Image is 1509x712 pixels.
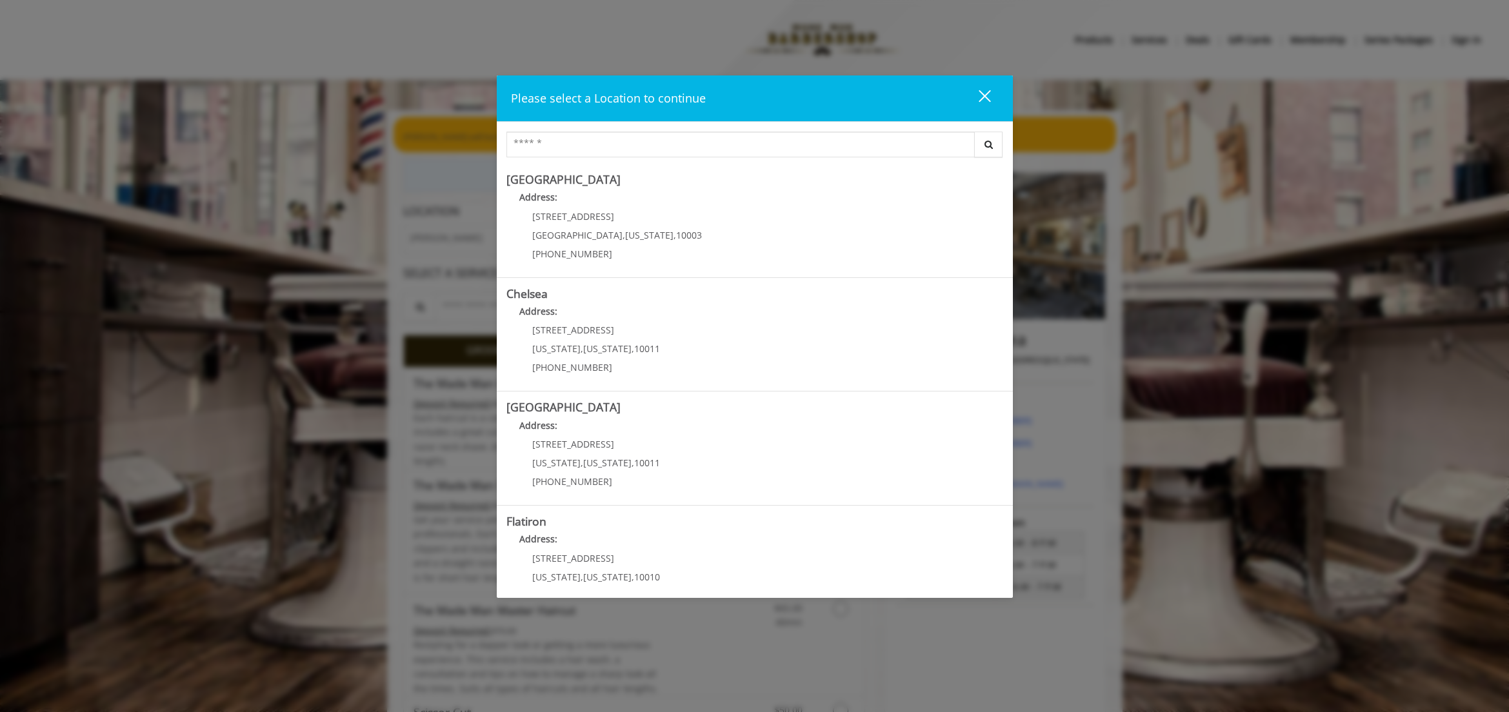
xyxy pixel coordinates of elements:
[532,438,614,450] span: [STREET_ADDRESS]
[519,191,557,203] b: Address:
[676,229,702,241] span: 10003
[634,457,660,469] span: 10011
[581,342,583,355] span: ,
[581,457,583,469] span: ,
[506,132,1003,164] div: Center Select
[532,229,623,241] span: [GEOGRAPHIC_DATA]
[519,419,557,431] b: Address:
[506,172,621,187] b: [GEOGRAPHIC_DATA]
[964,89,990,108] div: close dialog
[583,571,632,583] span: [US_STATE]
[506,513,546,529] b: Flatiron
[632,457,634,469] span: ,
[955,85,999,112] button: close dialog
[532,342,581,355] span: [US_STATE]
[532,457,581,469] span: [US_STATE]
[634,342,660,355] span: 10011
[506,132,975,157] input: Search Center
[583,342,632,355] span: [US_STATE]
[981,140,996,149] i: Search button
[532,324,614,336] span: [STREET_ADDRESS]
[511,90,706,106] span: Please select a Location to continue
[632,571,634,583] span: ,
[581,571,583,583] span: ,
[519,305,557,317] b: Address:
[532,589,612,602] span: [PHONE_NUMBER]
[506,286,548,301] b: Chelsea
[583,457,632,469] span: [US_STATE]
[532,552,614,564] span: [STREET_ADDRESS]
[634,571,660,583] span: 10010
[519,533,557,545] b: Address:
[506,399,621,415] b: [GEOGRAPHIC_DATA]
[632,342,634,355] span: ,
[532,571,581,583] span: [US_STATE]
[532,361,612,373] span: [PHONE_NUMBER]
[674,229,676,241] span: ,
[532,248,612,260] span: [PHONE_NUMBER]
[625,229,674,241] span: [US_STATE]
[532,210,614,222] span: [STREET_ADDRESS]
[623,229,625,241] span: ,
[532,475,612,488] span: [PHONE_NUMBER]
